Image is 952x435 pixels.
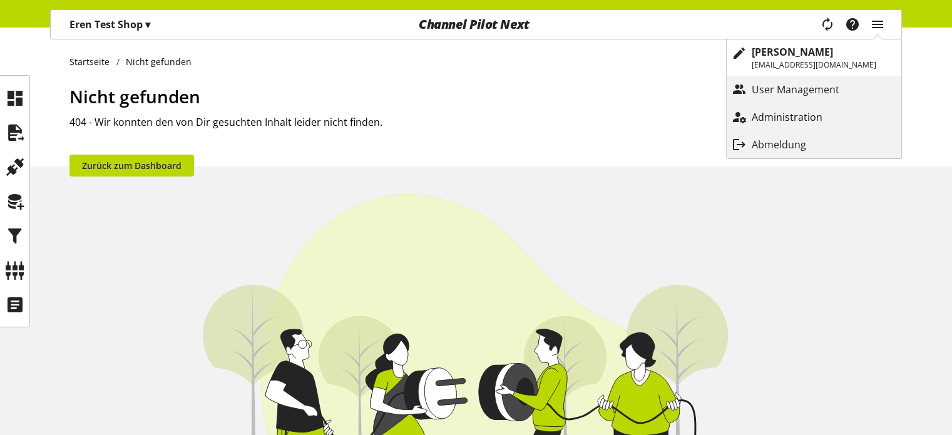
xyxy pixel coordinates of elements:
[727,106,901,128] a: Administration
[69,155,194,177] a: Zurück zum Dashboard
[727,39,901,76] a: [PERSON_NAME][EMAIL_ADDRESS][DOMAIN_NAME]
[752,59,876,71] p: [EMAIL_ADDRESS][DOMAIN_NAME]
[145,18,150,31] span: ▾
[727,78,901,101] a: User Management
[752,45,833,59] b: [PERSON_NAME]
[752,82,864,97] p: User Management
[69,84,200,108] span: Nicht gefunden
[82,159,182,172] span: Zurück zum Dashboard
[50,9,902,39] nav: main navigation
[69,55,116,68] a: Startseite
[752,137,831,152] p: Abmeldung
[752,110,847,125] p: Administration
[69,17,150,32] p: Eren Test Shop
